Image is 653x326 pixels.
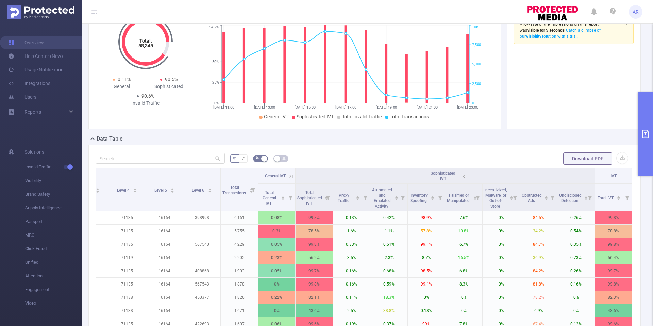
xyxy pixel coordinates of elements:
p: 71135 [108,211,146,224]
i: icon: table [282,156,286,160]
p: 82.3% [595,291,632,304]
p: 0.13% [333,211,370,224]
p: 99.8% [296,278,333,291]
span: Incentivized, Malware, or Out-of-Store [484,188,507,209]
p: 99.7% [296,264,333,277]
tspan: Total: [139,38,152,44]
p: 1.6% [333,225,370,238]
p: 4,229 [221,238,258,251]
p: 0.22% [258,291,295,304]
p: 16164 [146,238,183,251]
span: Falsified or Manipulated [447,193,471,203]
p: 0.16% [333,278,370,291]
i: icon: caret-up [395,195,398,197]
p: 78.5% [296,225,333,238]
span: Level 5 [154,188,168,193]
span: Invalid Traffic [25,160,82,174]
p: 16164 [146,251,183,264]
p: 71138 [108,291,146,304]
span: Click Fraud [25,242,82,256]
i: icon: caret-down [281,197,285,199]
p: 1,826 [221,291,258,304]
div: Sort [208,187,212,191]
tspan: 50% [212,60,219,64]
p: 34.2% [520,225,557,238]
span: Supply Intelligence [25,201,82,215]
p: 0.08% [258,211,295,224]
p: 0% [258,304,295,317]
p: 18.3% [370,291,407,304]
tspan: [DATE] 23:00 [457,105,478,110]
span: Total Invalid Traffic [342,114,382,119]
i: icon: caret-down [431,197,435,199]
i: icon: caret-down [617,197,621,199]
p: 1,878 [221,278,258,291]
tspan: 0 [472,101,474,105]
p: 0% [408,291,445,304]
i: Filter menu [473,184,482,211]
p: 0.61% [370,238,407,251]
button: Download PDF [563,152,612,165]
i: Filter menu [622,184,632,211]
div: Sort [617,195,621,199]
p: 16164 [146,304,183,317]
tspan: [DATE] 15:00 [295,105,316,110]
p: 0.23% [258,251,295,264]
p: 8.3% [445,278,482,291]
div: Sort [544,195,548,199]
tspan: [DATE] 21:00 [417,105,438,110]
h2: Data Table [97,135,123,143]
p: 0% [483,278,520,291]
tspan: 94.2% [209,25,219,30]
p: 43.6% [296,304,333,317]
i: Filter menu [398,184,407,211]
i: Filter menu [435,184,445,211]
p: 99.7% [595,264,632,277]
p: 0.18% [408,304,445,317]
tspan: 25% [212,80,219,85]
p: 0% [483,264,520,277]
p: 99.8% [595,278,632,291]
span: 90.5% [165,77,178,82]
span: Engagement [25,283,82,296]
p: 99.8% [296,238,333,251]
p: 98.5% [408,264,445,277]
span: MRC [25,228,82,242]
i: icon: caret-up [356,195,360,197]
i: icon: caret-up [544,195,548,197]
p: 71135 [108,278,146,291]
tspan: [DATE] 17:00 [335,105,356,110]
p: 8.7% [408,251,445,264]
p: 0% [483,291,520,304]
i: icon: caret-up [281,195,285,197]
p: 71135 [108,264,146,277]
i: Filter menu [585,184,595,211]
p: 0% [483,251,520,264]
p: 0% [483,304,520,317]
p: 0% [483,225,520,238]
i: icon: caret-up [431,195,435,197]
p: 71135 [108,225,146,238]
span: was [520,28,565,33]
p: 2.3% [370,251,407,264]
i: icon: caret-down [509,197,513,199]
p: 6,161 [221,211,258,224]
p: 99.1% [408,278,445,291]
input: Search... [96,153,225,164]
i: icon: caret-up [208,187,212,189]
p: 567540 [183,238,220,251]
p: 3.5% [333,251,370,264]
i: icon: bg-colors [255,156,259,160]
p: 2.5% [333,304,370,317]
span: Total IVT [598,196,615,200]
div: General [98,83,146,90]
i: icon: caret-down [208,190,212,192]
i: Filter menu [510,184,520,211]
span: General IVT [264,114,288,119]
p: 78.2% [520,291,557,304]
span: Level 6 [192,188,205,193]
p: 0% [258,278,295,291]
p: 84.2% [520,264,557,277]
p: 0.3% [258,225,295,238]
div: Sophisticated [146,83,193,90]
